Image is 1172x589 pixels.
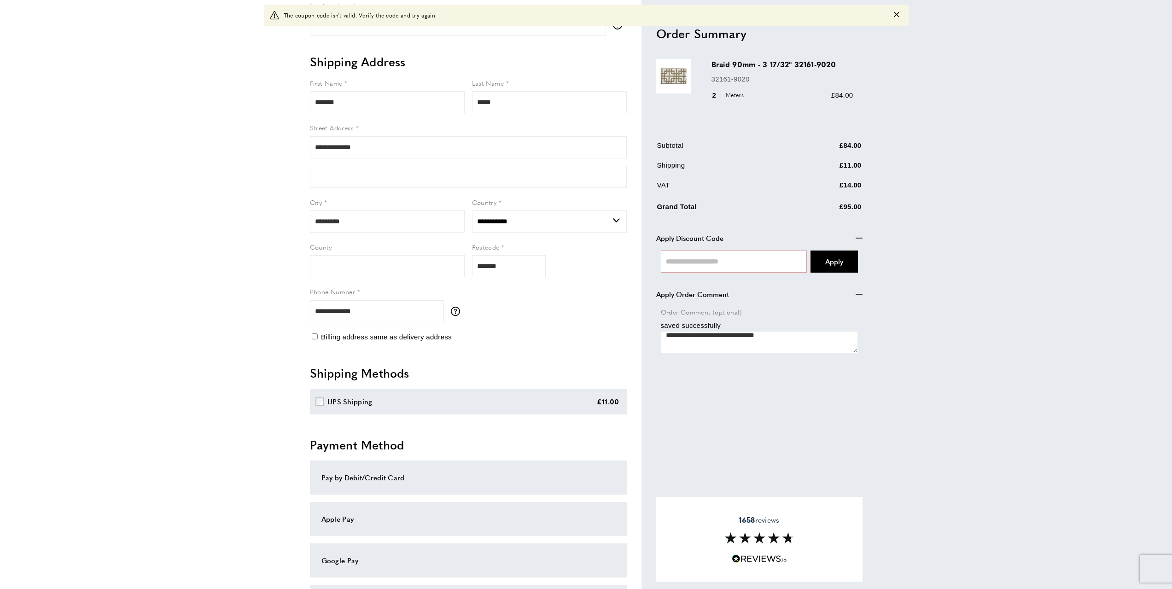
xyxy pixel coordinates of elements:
h3: Braid 90mm - 3 17/32" 32161-9020 [711,59,853,70]
h2: Order Summary [656,25,863,41]
span: Apply Coupon [825,256,843,266]
h2: Shipping Methods [310,365,627,381]
td: £95.00 [789,199,861,219]
img: Reviews.io 5 stars [732,554,787,563]
td: £14.00 [789,179,861,197]
span: Country [472,198,497,207]
span: First Name [310,78,343,87]
button: Apply Coupon [810,250,858,272]
h2: Payment Method [310,437,627,453]
div: Google Pay [321,555,615,566]
span: saved successfully [661,321,721,329]
button: More information [451,307,465,316]
span: Postcode [472,242,500,251]
td: VAT [657,179,788,197]
span: reviews [739,515,779,525]
img: Reviews section [725,532,794,543]
span: Apply Order Comment [656,288,729,299]
span: Apply Discount Code [656,232,723,243]
span: Street Address [310,123,354,132]
div: Pay by Debit/Credit Card [321,472,615,483]
p: 32161-9020 [711,73,853,84]
span: Billing address same as delivery address [321,333,452,341]
span: Last Name [472,78,504,87]
td: Subtotal [657,140,788,157]
div: Apple Pay [321,513,615,525]
span: The coupon code isn't valid. Verify the code and try again. [284,11,437,19]
td: Grand Total [657,199,788,219]
strong: 1658 [739,514,755,525]
span: County [310,242,332,251]
span: £84.00 [831,91,853,99]
button: Close message [894,11,899,19]
span: Meters [721,91,746,99]
div: 2 [711,89,747,100]
td: £84.00 [789,140,861,157]
div: £11.00 [597,396,619,407]
div: UPS Shipping [327,396,373,407]
td: Shipping [657,159,788,177]
label: Order Comment (optional) [661,306,858,316]
span: Phone Number [310,287,356,296]
input: Billing address same as delivery address [312,333,318,339]
h2: Shipping Address [310,53,627,70]
span: Email address [310,1,351,10]
span: City [310,198,322,207]
img: Braid 90mm - 3 17/32" 32161-9020 [656,59,691,93]
td: £11.00 [789,159,861,177]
